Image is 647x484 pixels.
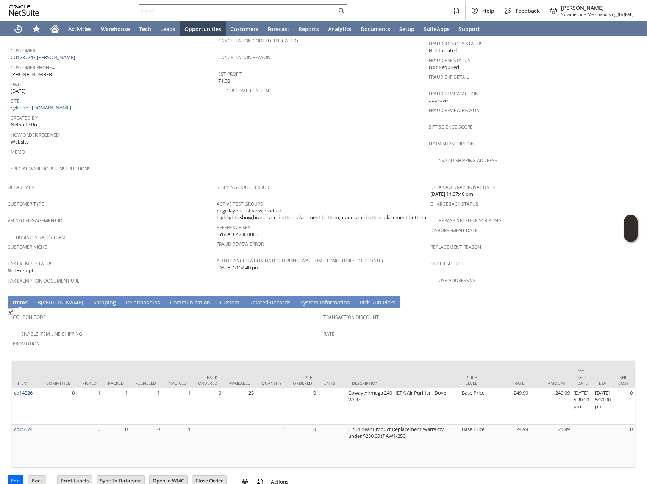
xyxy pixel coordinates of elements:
img: Checked [8,308,14,315]
a: Replacement reason [430,244,481,250]
span: Website [11,138,29,145]
a: Leads [156,21,180,36]
span: Documents [361,25,390,33]
span: Support [459,25,480,33]
a: Tax Exempt Status [8,261,53,267]
span: Oracle Guided Learning Widget. To move around, please hold and drag [624,229,638,242]
span: Feedback [516,7,540,14]
a: Home [45,21,64,36]
a: Pick Run Picks [358,299,397,307]
td: 0 [613,425,634,468]
a: Opportunities [180,21,226,36]
a: Warehouse [96,21,134,36]
a: Cancellation Code (deprecated) [218,37,298,44]
a: Memo [11,149,25,155]
a: Customer Type [8,201,44,207]
span: Sylvane Inc [561,11,583,17]
a: B[PERSON_NAME] [36,299,85,307]
a: Fraud E4F Status [429,57,470,64]
a: Items [11,299,30,307]
a: Communication [168,299,212,307]
a: Special Warehouse Instructions [11,165,91,172]
a: System Information [298,299,352,307]
td: [DATE] 5:30:00 pm [572,388,593,425]
td: 0 [287,388,318,425]
span: Not Required [429,64,459,71]
td: Base Price [460,425,488,468]
a: Analytics [323,21,356,36]
svg: Home [50,24,59,33]
a: Use Address V2 [439,277,475,284]
td: 1 [102,388,130,425]
span: S [93,299,96,306]
a: Fraud Review Error [217,241,264,247]
a: Fraud E4F Detail [429,74,469,80]
td: 249.99 [488,388,530,425]
a: Relationships [124,299,162,307]
a: Disbursement Date [430,227,478,234]
td: 0 [613,388,634,425]
span: - [584,11,586,17]
td: CPS 1 Year Product Replacement Warranty under $250.00 (PAW1-250) [346,425,460,468]
span: NotExempt [8,267,34,274]
svg: Shortcuts [32,24,41,33]
div: Available [229,380,250,386]
div: Units [323,380,341,386]
a: Custom [218,299,241,307]
a: Auto Cancellation Date (shipping_wait_time_long_threshold_date) [217,258,383,264]
span: SY68AFC478EDBE3 [217,231,258,238]
a: Order Source [430,261,464,267]
td: 1 [256,388,287,425]
a: Business Sales Team [16,234,66,240]
a: Reference Key [217,224,250,231]
a: Customer Phone# [11,64,55,71]
span: P [360,299,363,306]
a: Shipping [91,299,118,307]
td: 1 [162,388,192,425]
span: Activities [68,25,92,33]
span: u [223,299,227,306]
span: Opportunities [184,25,221,33]
a: Coupon Code [13,314,46,320]
td: 0 [102,425,130,468]
td: 1 [162,425,192,468]
a: Tax Exemption Document URL [8,278,79,284]
a: Support [454,21,484,36]
td: 0 [130,425,162,468]
a: Date [11,81,22,87]
svg: logo [9,5,39,16]
a: Tech [134,21,156,36]
span: Not Initiated [429,47,458,54]
span: SuiteApps [424,25,450,33]
a: Sift Science Score [429,124,473,130]
a: Fraud Idology Status [429,41,483,47]
span: Netsuite Bot [11,121,39,128]
a: Velaro Engagement ID [8,217,63,224]
div: Pre Ordered [293,375,312,386]
div: Committed [46,380,71,386]
span: B [38,299,41,306]
td: 0 [287,425,318,468]
a: co14326 [14,389,33,396]
td: 1 [256,425,287,468]
td: 23 [223,388,256,425]
a: From Subscription [429,141,474,147]
div: Description [352,380,454,386]
span: Customers [230,25,258,33]
a: Documents [356,21,395,36]
a: Department [8,184,38,190]
td: [DATE] 5:30:00 pm [593,388,613,425]
a: Invalid Shipping Address [437,157,497,164]
span: [DATE] 10:52:40 pm [217,264,259,271]
span: 71.90 [218,77,230,84]
a: Recent Records [9,21,27,36]
a: Customers [226,21,263,36]
div: Item [18,380,35,386]
a: Shipping Quote Error [217,184,269,190]
td: 0 [41,388,77,425]
span: [PERSON_NAME] [561,4,633,11]
div: Est. Ship Date [577,369,588,386]
div: Fulfilled [135,380,156,386]
div: Quantity [261,380,281,386]
a: Created By [11,115,38,121]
